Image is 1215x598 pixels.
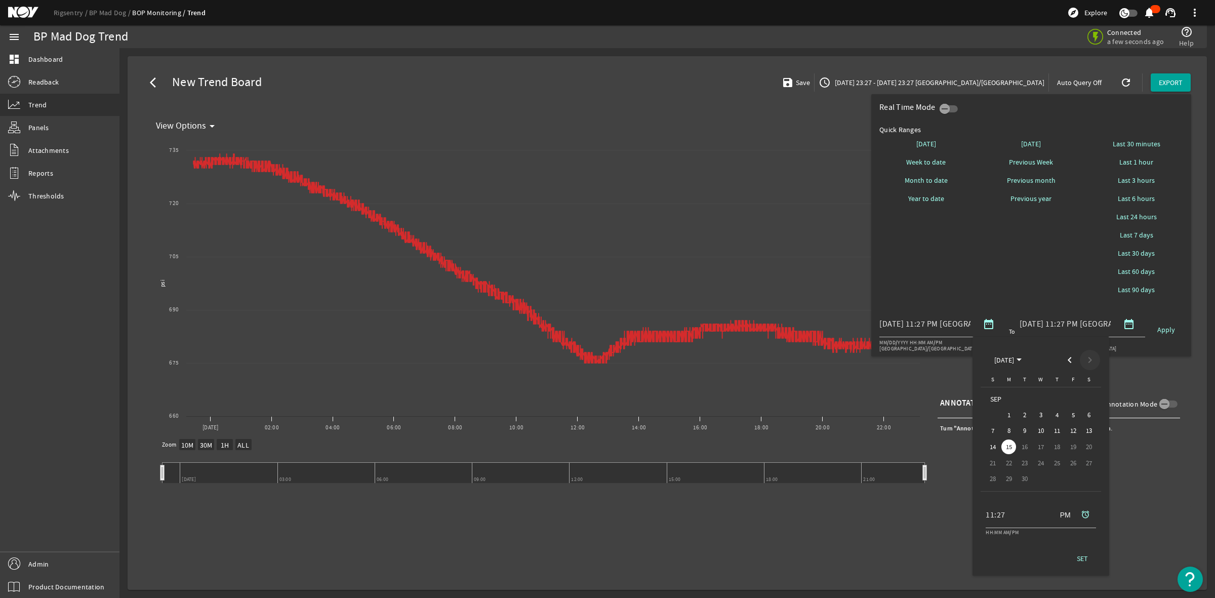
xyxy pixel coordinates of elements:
[986,509,1048,521] input: Select Time
[1034,408,1048,422] span: 3
[1017,407,1033,423] button: September 2, 2025
[1034,456,1048,470] span: 24
[1001,423,1017,439] button: September 8, 2025
[986,456,1000,470] span: 21
[985,455,1001,471] button: September 21, 2025
[1001,424,1016,438] span: 8
[1072,376,1074,383] span: F
[991,376,994,383] span: S
[986,472,1000,487] span: 28
[1018,408,1032,422] span: 2
[1001,471,1017,487] button: September 29, 2025
[1033,455,1049,471] button: September 24, 2025
[986,351,1030,369] button: Choose month and year
[1033,439,1049,455] button: September 17, 2025
[1001,472,1016,487] span: 29
[1018,472,1032,487] span: 30
[1056,376,1059,383] span: T
[1081,423,1097,439] button: September 13, 2025
[1049,439,1065,455] button: September 18, 2025
[1050,424,1065,438] span: 11
[1082,440,1097,454] span: 20
[1066,408,1080,422] span: 5
[1178,567,1203,592] button: Open Resource Center
[986,440,1000,454] span: 14
[1065,407,1081,423] button: September 5, 2025
[1001,407,1017,423] button: September 1, 2025
[985,439,1001,455] button: September 14, 2025
[1049,423,1065,439] button: September 11, 2025
[1033,407,1049,423] button: September 3, 2025
[1075,510,1096,519] mat-icon: alarm
[986,424,1000,438] span: 7
[985,391,1097,407] td: SEP
[1018,440,1032,454] span: 16
[1001,456,1016,470] span: 22
[1066,549,1099,568] button: SET
[1034,440,1048,454] span: 17
[1050,503,1075,527] button: PM
[986,528,1019,536] mat-hint: HH:MM AM/PM
[1038,376,1043,383] span: W
[985,471,1001,487] button: September 28, 2025
[1050,456,1065,470] span: 25
[1001,440,1016,454] span: 15
[1034,424,1048,438] span: 10
[1082,424,1097,438] span: 13
[985,423,1001,439] button: September 7, 2025
[1007,376,1011,383] span: M
[1065,423,1081,439] button: September 12, 2025
[1017,455,1033,471] button: September 23, 2025
[1081,439,1097,455] button: September 20, 2025
[1018,424,1032,438] span: 9
[1049,455,1065,471] button: September 25, 2025
[1017,423,1033,439] button: September 9, 2025
[1066,440,1080,454] span: 19
[1017,439,1033,455] button: September 16, 2025
[1049,407,1065,423] button: September 4, 2025
[1001,408,1016,422] span: 1
[994,355,1014,365] span: [DATE]
[1050,408,1065,422] span: 4
[1023,376,1026,383] span: T
[1087,376,1090,383] span: S
[1018,456,1032,470] span: 23
[1077,553,1088,564] span: SET
[1081,455,1097,471] button: September 27, 2025
[1060,350,1080,370] button: Previous month
[1066,424,1080,438] span: 12
[1050,440,1065,454] span: 18
[1065,439,1081,455] button: September 19, 2025
[1066,456,1080,470] span: 26
[1033,423,1049,439] button: September 10, 2025
[1082,408,1097,422] span: 6
[1081,407,1097,423] button: September 6, 2025
[1017,471,1033,487] button: September 30, 2025
[1082,456,1097,470] span: 27
[1001,455,1017,471] button: September 22, 2025
[1065,455,1081,471] button: September 26, 2025
[1001,439,1017,455] button: September 15, 2025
